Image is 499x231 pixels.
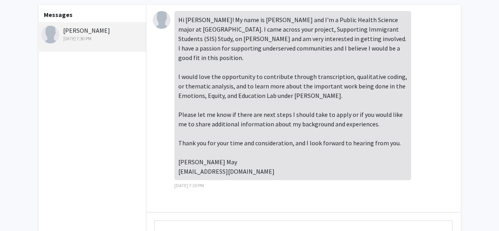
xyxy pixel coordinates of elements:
[41,26,59,43] img: Kelley May
[174,182,204,188] span: [DATE] 7:30 PM
[41,26,144,42] div: [PERSON_NAME]
[6,195,34,225] iframe: Chat
[44,11,73,19] b: Messages
[174,11,411,180] div: Hi [PERSON_NAME]! My name is [PERSON_NAME] and I'm a Public Health Science major at [GEOGRAPHIC_D...
[153,11,170,29] img: Kelley May
[41,35,144,42] div: [DATE] 7:30 PM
